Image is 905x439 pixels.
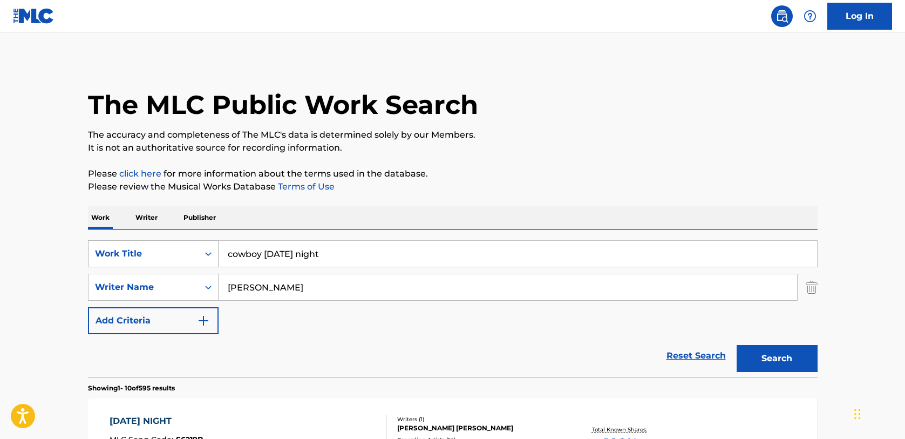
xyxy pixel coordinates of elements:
[592,426,650,434] p: Total Known Shares:
[827,3,892,30] a: Log In
[88,129,818,141] p: The accuracy and completeness of The MLC's data is determined solely by our Members.
[180,206,219,229] p: Publisher
[806,274,818,301] img: Delete Criterion
[110,415,203,428] div: [DATE] NIGHT
[799,5,821,27] div: Help
[88,89,478,121] h1: The MLC Public Work Search
[88,240,818,377] form: Search Form
[119,168,161,179] a: click here
[737,345,818,372] button: Search
[88,180,818,193] p: Please review the Musical Works Database
[88,307,219,334] button: Add Criteria
[95,281,192,294] div: Writer Name
[397,415,560,423] div: Writers ( 1 )
[854,398,861,430] div: Drag
[851,387,905,439] iframe: Chat Widget
[88,206,113,229] p: Work
[197,314,210,327] img: 9d2ae6d4665cec9f34b9.svg
[661,344,731,368] a: Reset Search
[771,5,793,27] a: Public Search
[775,10,788,23] img: search
[276,181,335,192] a: Terms of Use
[88,141,818,154] p: It is not an authoritative source for recording information.
[95,247,192,260] div: Work Title
[804,10,816,23] img: help
[13,8,55,24] img: MLC Logo
[397,423,560,433] div: [PERSON_NAME] [PERSON_NAME]
[132,206,161,229] p: Writer
[88,167,818,180] p: Please for more information about the terms used in the database.
[88,383,175,393] p: Showing 1 - 10 of 595 results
